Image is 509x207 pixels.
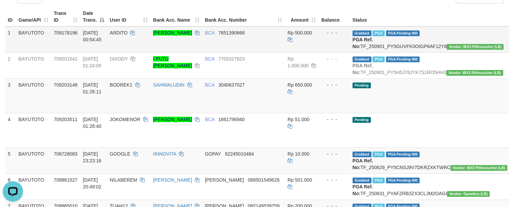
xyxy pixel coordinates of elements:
[218,30,245,36] span: Copy 7651390668 to clipboard
[373,178,384,183] span: Marked by aeojona
[353,63,373,75] b: PGA Ref. No:
[353,83,371,88] span: Pending
[321,116,347,123] div: - - -
[218,56,245,62] span: Copy 7705327823 to clipboard
[153,177,192,183] a: [PERSON_NAME]
[450,165,507,171] span: Vendor URL: https://dashboard.q2checkout.com/secure
[3,3,23,23] button: Open LiveChat chat widget
[153,151,176,157] a: IINNOVITA
[205,82,214,88] span: BCA
[288,30,312,36] span: Rp 500.000
[386,56,420,62] span: PGA Pending
[110,82,132,88] span: BODREK1
[83,30,102,42] span: [DATE] 00:54:45
[446,70,503,76] span: Vendor URL: https://dashboard.q2checkout.com/secure
[16,52,51,78] td: BAYUTOTO
[153,117,192,122] a: [PERSON_NAME]
[321,151,347,157] div: - - -
[5,7,16,26] th: ID
[386,152,420,157] span: PGA Pending
[321,177,347,183] div: - - -
[110,30,128,36] span: ARDITO
[5,52,16,78] td: 2
[205,56,214,62] span: BCA
[153,82,185,88] a: SAHWALUDIN
[54,56,78,62] span: 709201541
[386,30,420,36] span: PGA Pending
[83,56,102,68] span: [DATE] 01:24:05
[321,82,347,88] div: - - -
[353,37,373,49] b: PGA Ref. No:
[83,82,102,94] span: [DATE] 01:26:11
[447,44,504,50] span: Vendor URL: https://dashboard.q2checkout.com/secure
[218,82,245,88] span: Copy 3040637027 to clipboard
[373,152,384,157] span: Marked by aeojona
[54,177,78,183] span: 708861527
[54,30,78,36] span: 709178196
[16,26,51,53] td: BAYUTOTO
[447,191,490,197] span: Vendor URL: https://dashboard.q2checkout.com/secure
[285,7,319,26] th: Amount: activate to sort column ascending
[5,174,16,200] td: 6
[54,82,78,88] span: 709203148
[5,78,16,113] td: 3
[5,147,16,174] td: 5
[16,7,51,26] th: Game/API: activate to sort column ascending
[288,117,310,122] span: Rp 51.000
[288,151,310,157] span: Rp 10.000
[353,184,373,196] b: PGA Ref. No:
[353,158,373,170] b: PGA Ref. No:
[16,147,51,174] td: BAYUTOTO
[83,151,102,163] span: [DATE] 23:23:16
[373,30,384,36] span: Marked by aeocindy
[80,7,107,26] th: Date Trans.: activate to sort column descending
[248,177,279,183] span: Copy 089501549628 to clipboard
[225,151,254,157] span: Copy 82245010484 to clipboard
[110,117,140,122] span: JOKOMENOR
[51,7,80,26] th: Trans ID: activate to sort column ascending
[353,117,371,123] span: Pending
[353,152,372,157] span: Grabbed
[54,117,78,122] span: 709203511
[288,56,309,68] span: Rp 1.000.000
[288,177,312,183] span: Rp 501.000
[353,178,372,183] span: Grabbed
[110,151,130,157] span: GOOGLE
[205,30,214,36] span: BCA
[288,82,312,88] span: Rp 650.000
[83,117,102,129] span: [DATE] 01:26:40
[353,30,372,36] span: Grabbed
[218,117,245,122] span: Copy 1661796940 to clipboard
[16,174,51,200] td: BAYUTOTO
[153,30,192,36] a: [PERSON_NAME]
[83,177,102,189] span: [DATE] 20:49:02
[373,56,384,62] span: Marked by aeocindy
[202,7,285,26] th: Bank Acc. Number: activate to sort column ascending
[16,78,51,113] td: BAYUTOTO
[205,177,244,183] span: [PERSON_NAME]
[54,151,78,157] span: 706728083
[205,151,221,157] span: GOPAY
[150,7,202,26] th: Bank Acc. Name: activate to sort column ascending
[319,7,350,26] th: Balance
[110,177,137,183] span: NILABEREM
[110,56,128,62] span: DIXODY
[321,55,347,62] div: - - -
[153,56,192,68] a: I PUTU [PERSON_NAME]
[107,7,150,26] th: User ID: activate to sort column ascending
[386,178,420,183] span: PGA Pending
[321,29,347,36] div: - - -
[5,113,16,147] td: 4
[205,117,214,122] span: BCA
[16,113,51,147] td: BAYUTOTO
[5,26,16,53] td: 1
[353,56,372,62] span: Grabbed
